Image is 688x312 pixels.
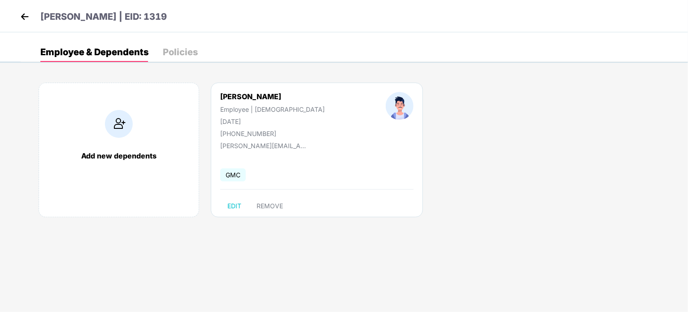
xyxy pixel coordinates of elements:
[220,105,325,113] div: Employee | [DEMOGRAPHIC_DATA]
[40,10,167,24] p: [PERSON_NAME] | EID: 1319
[18,10,31,23] img: back
[220,92,325,101] div: [PERSON_NAME]
[257,202,283,210] span: REMOVE
[220,118,325,125] div: [DATE]
[386,92,414,120] img: profileImage
[220,130,325,137] div: [PHONE_NUMBER]
[220,142,310,149] div: [PERSON_NAME][EMAIL_ADDRESS][DOMAIN_NAME]
[227,202,241,210] span: EDIT
[105,110,133,138] img: addIcon
[249,199,290,213] button: REMOVE
[220,199,248,213] button: EDIT
[220,168,246,181] span: GMC
[163,48,198,57] div: Policies
[40,48,148,57] div: Employee & Dependents
[48,151,190,160] div: Add new dependents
